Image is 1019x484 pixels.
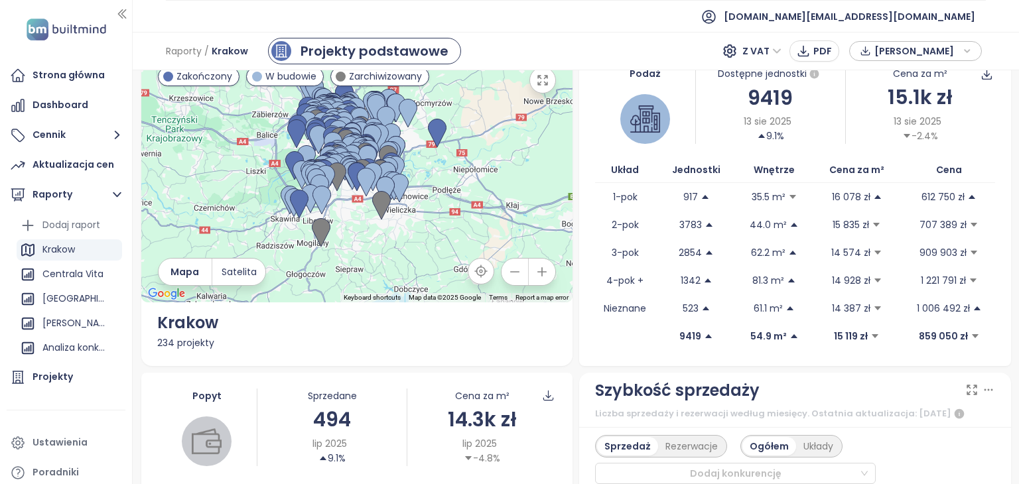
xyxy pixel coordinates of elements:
span: caret-up [701,192,710,202]
td: 2-pok [595,211,655,239]
a: Report a map error [515,294,569,301]
span: caret-down [873,276,882,285]
a: Strona główna [7,62,125,89]
p: 1 221 791 zł [921,273,966,288]
img: logo [23,16,110,43]
span: caret-up [789,220,799,229]
span: caret-up [318,454,328,463]
span: Krakow [212,39,248,63]
th: Jednostki [655,157,738,183]
div: -2.4% [902,129,938,143]
p: 9419 [679,329,701,343]
div: 494 [257,404,407,435]
a: Aktualizacja cen [7,152,125,178]
div: Ustawienia [33,434,88,451]
div: Liczba sprzedaży i rezerwacji według miesięcy. Ostatnia aktualizacja: [DATE] [595,406,995,422]
div: Centrala Vita [17,264,122,285]
a: Open this area in Google Maps (opens a new window) [145,285,188,302]
span: caret-down [969,248,979,257]
div: 9.1% [318,451,346,465]
p: 909 903 zł [919,245,967,260]
div: Dashboard [33,97,88,113]
div: button [856,41,975,61]
span: lip 2025 [312,436,347,451]
td: Nieznane [595,294,655,322]
p: 15 835 zł [833,217,869,232]
span: PDF [813,44,832,58]
p: 14 387 zł [832,301,870,316]
span: Satelita [222,265,257,279]
p: 16 078 zł [832,190,870,204]
p: 14 928 zł [832,273,870,288]
div: Aktualizacja cen [33,156,114,173]
span: caret-down [870,332,880,341]
div: Szybkość sprzedaży [595,378,760,403]
div: [GEOGRAPHIC_DATA] [17,288,122,310]
div: Krakow [17,239,122,261]
span: [PERSON_NAME] [874,41,960,61]
span: 13 sie 2025 [894,114,941,129]
div: Dostępne jednostki [696,66,845,82]
div: Krakow [157,310,557,335]
div: Projekty podstawowe [301,41,448,61]
div: Popyt [157,389,257,403]
button: Keyboard shortcuts [344,293,401,302]
span: Z VAT [742,41,781,61]
div: Analiza konkurencji [PERSON_NAME] [17,337,122,359]
span: caret-up [704,332,713,341]
span: lip 2025 [462,436,497,451]
p: 523 [683,301,699,316]
span: caret-down [464,454,473,463]
td: 4-pok + [595,267,655,294]
p: 1 006 492 zł [917,301,970,316]
p: 15 119 zł [834,329,868,343]
span: caret-up [973,304,982,313]
button: PDF [789,40,839,62]
div: Podaż [595,66,695,81]
div: 234 projekty [157,335,557,350]
th: Cena za m² [811,157,903,183]
th: Układ [595,157,655,183]
div: Poradniki [33,464,79,481]
span: Mapa [170,265,199,279]
span: caret-down [902,131,912,141]
span: caret-up [785,304,795,313]
div: Dodaj raport [17,215,122,236]
p: 62.2 m² [751,245,785,260]
div: 14.3k zł [407,404,557,435]
div: [PERSON_NAME] [17,313,122,334]
button: Mapa [159,259,212,285]
span: caret-down [873,304,882,313]
p: 1342 [681,273,701,288]
span: 13 sie 2025 [744,114,791,129]
span: caret-up [703,276,713,285]
span: caret-up [967,192,977,202]
img: wallet [192,426,222,456]
div: -4.8% [464,451,500,465]
div: Cena za m² [455,389,509,403]
span: Map data ©2025 Google [409,294,481,301]
div: Dodaj raport [42,217,100,233]
span: Zarchiwizowany [349,69,422,84]
span: caret-down [969,276,978,285]
span: caret-up [788,248,797,257]
span: caret-down [872,220,881,229]
span: W budowie [265,69,316,84]
p: 61.1 m² [754,301,783,316]
div: Krakow [42,241,75,258]
div: [PERSON_NAME] [42,315,105,332]
p: 3783 [679,217,702,232]
a: primary [268,38,461,64]
span: caret-up [701,304,711,313]
div: 9.1% [757,129,784,143]
th: Wnętrze [738,157,811,183]
p: 612 750 zł [921,190,965,204]
p: 35.5 m² [752,190,785,204]
a: Terms [489,294,508,301]
button: Cennik [7,122,125,149]
p: 2854 [679,245,702,260]
span: caret-up [787,276,796,285]
p: 917 [683,190,698,204]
